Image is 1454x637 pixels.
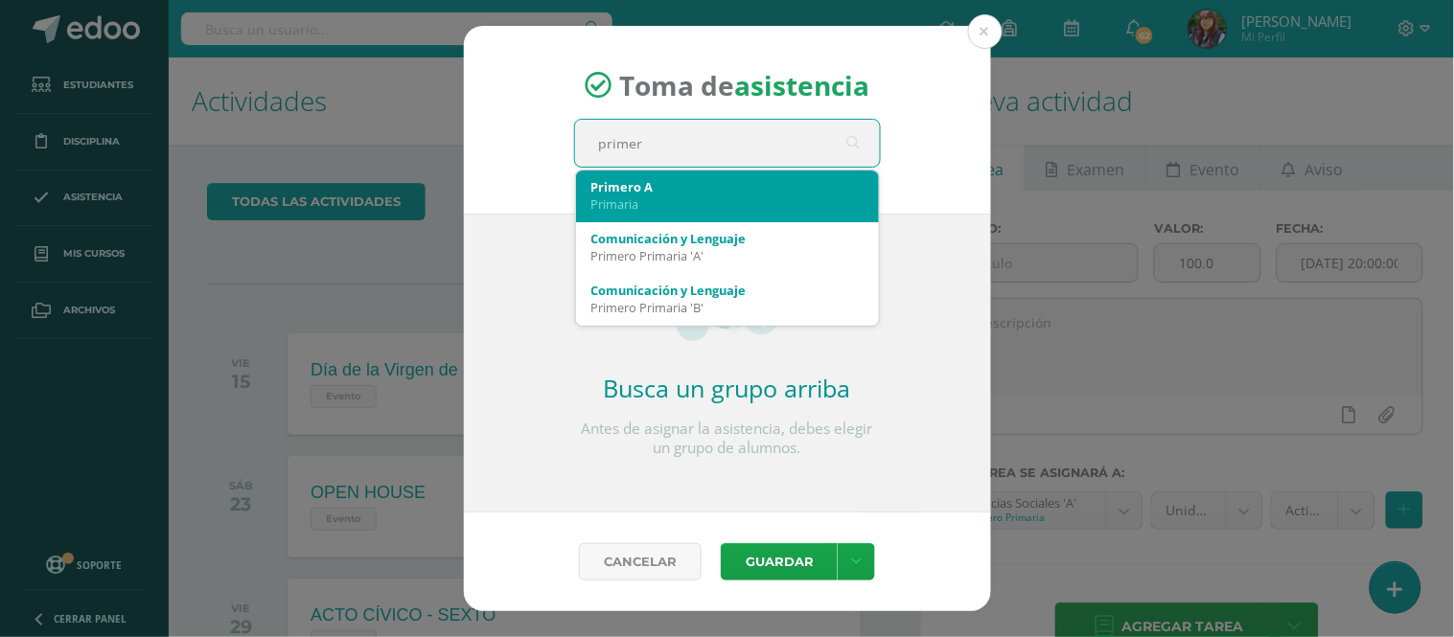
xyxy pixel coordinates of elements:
[591,195,864,213] div: Primaria
[574,372,881,404] h2: Busca un grupo arriba
[734,67,869,103] strong: asistencia
[591,178,864,195] div: Primero A
[591,247,864,264] div: Primero Primaria 'A'
[721,543,838,580] button: Guardar
[968,14,1003,49] button: Close (Esc)
[591,230,864,247] div: Comunicación y Lenguaje
[619,67,869,103] span: Toma de
[575,120,880,167] input: Busca un grado o sección aquí...
[579,543,702,580] a: Cancelar
[574,420,881,458] p: Antes de asignar la asistencia, debes elegir un grupo de alumnos.
[591,299,864,316] div: Primero Primaria 'B'
[591,282,864,299] div: Comunicación y Lenguaje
